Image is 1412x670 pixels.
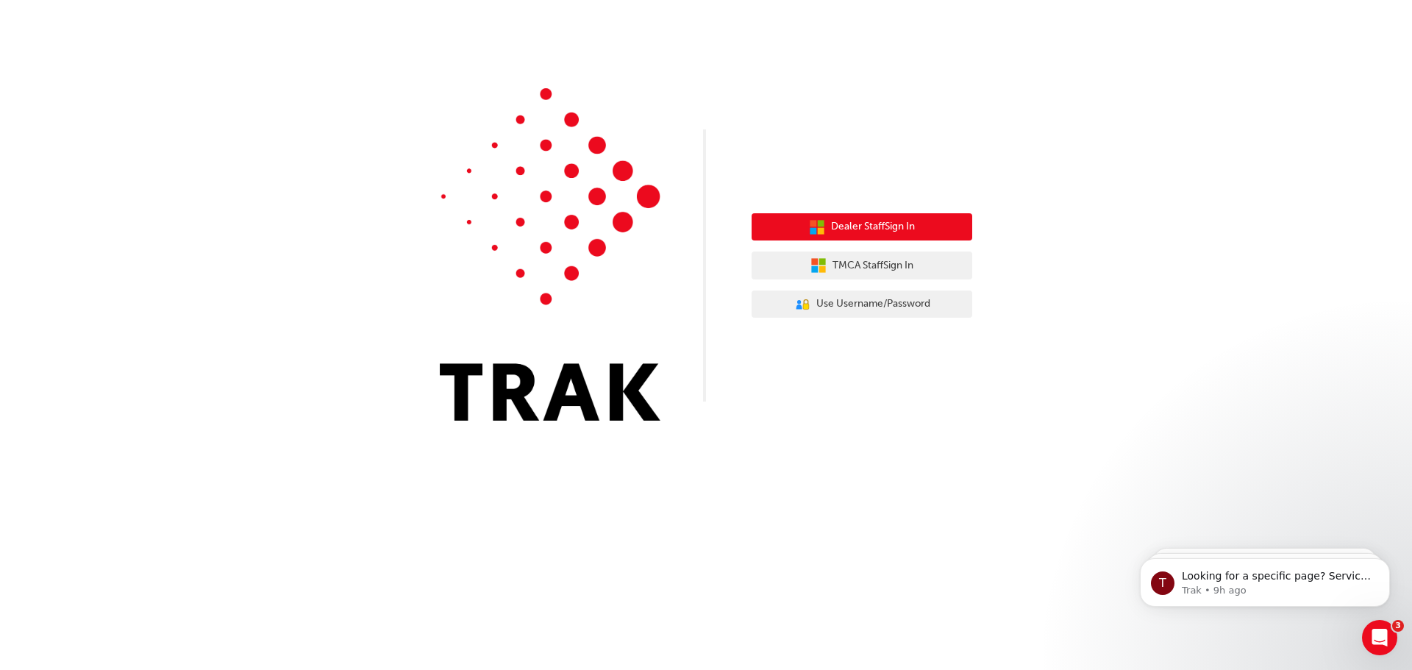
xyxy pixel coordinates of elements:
span: Dealer Staff Sign In [831,218,915,235]
button: Dealer StaffSign In [752,213,972,241]
button: Use Username/Password [752,291,972,318]
span: TMCA Staff Sign In [832,257,913,274]
iframe: Intercom notifications message [1118,527,1412,630]
span: 3 [1392,620,1404,632]
span: Use Username/Password [816,296,930,313]
iframe: Intercom live chat [1362,620,1397,655]
button: TMCA StaffSign In [752,252,972,279]
img: Trak [440,88,660,421]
